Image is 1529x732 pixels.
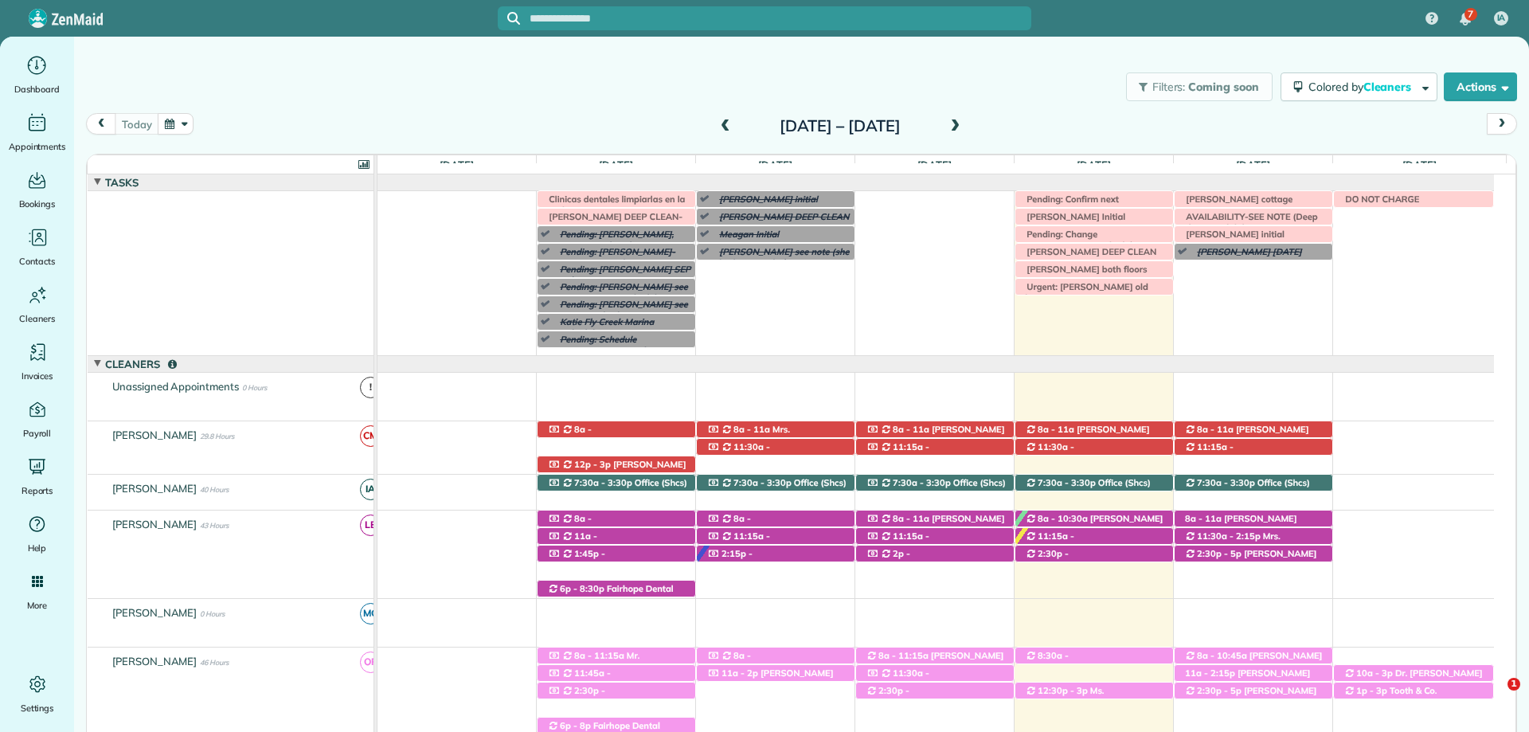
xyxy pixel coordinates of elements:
[706,650,751,672] span: 8a - 10:30a
[1184,424,1308,446] span: [PERSON_NAME] ([PHONE_NUMBER])
[573,650,625,661] span: 8a - 11:15a
[1343,667,1482,702] span: Dr. [PERSON_NAME] ([PHONE_NUMBER], [PHONE_NUMBER])
[547,583,682,605] span: Fairhope Dental Associates ([PHONE_NUMBER])
[733,424,771,435] span: 8a - 11a
[547,542,647,564] span: [PERSON_NAME] ([PHONE_NUMBER])
[1196,530,1261,542] span: 11:30a - 2:15p
[856,683,1014,699] div: [STREET_ADDRESS]
[1399,159,1440,171] span: [DATE]
[697,528,854,545] div: [STREET_ADDRESS]
[1343,685,1437,707] span: Tooth & Co. ([PHONE_NUMBER])
[547,667,611,690] span: 11:45a - 2:15p
[1015,439,1173,456] div: [STREET_ADDRESS]
[547,559,647,581] span: [PERSON_NAME] ([PHONE_NUMBER])
[538,421,695,438] div: [STREET_ADDRESS]
[1037,513,1089,524] span: 8a - 10:30a
[507,12,520,25] svg: Focus search
[1019,211,1126,222] span: [PERSON_NAME] Initial
[1015,683,1173,699] div: [STREET_ADDRESS][PERSON_NAME]
[1025,424,1149,446] span: [PERSON_NAME] ([PHONE_NUMBER])
[892,424,930,435] span: 8a - 11a
[711,229,780,240] span: Meagan Initial
[1025,441,1074,464] span: 11:30a - 2:30p
[14,81,60,97] span: Dashboard
[109,606,201,619] span: [PERSON_NAME]
[547,530,597,553] span: 11a - 1:30p
[596,159,636,171] span: [DATE]
[1449,2,1482,37] div: 7 unread notifications
[538,683,695,699] div: [STREET_ADDRESS]
[1308,80,1417,94] span: Colored by
[721,667,759,679] span: 11a - 2p
[1015,546,1173,562] div: [STREET_ADDRESS]
[706,542,806,564] span: [PERSON_NAME] ([PHONE_NUMBER])
[1037,685,1089,696] span: 12:30p - 3p
[1178,211,1317,314] span: AVAILABILITY-SEE NOTE (Deep clean availability [DATE] 8 am [DATE] 8 am [DATE] 8 am [DATE] 11 am u...
[1025,548,1069,570] span: 2:30p - 4:45p
[498,12,520,25] button: Focus search
[547,513,592,535] span: 8a - 10:45a
[1175,528,1332,545] div: [STREET_ADDRESS]
[552,229,674,251] span: Pending: [PERSON_NAME], Tues or Wedsned
[706,441,770,464] span: 11:30a - 2p
[1015,475,1173,491] div: 11940 [US_STATE] 181 - Fairhope, AL, 36532
[6,454,68,499] a: Reports
[1025,530,1074,553] span: 11:15a - 2:15p
[547,424,592,446] span: 8a - 11:30a
[1497,12,1506,25] span: IA
[1175,683,1332,699] div: 19272 [US_STATE] 181 - Fairhope, AL, 36532
[541,194,685,216] span: Clinicas dentales limpiarlas en la noche
[1363,80,1414,94] span: Cleaners
[711,246,849,292] span: [PERSON_NAME] see note (she had to cancel 9/16 morning wants to reschedule for 1-2 weeks)
[547,685,605,707] span: 2:30p - 5:30p
[200,485,229,494] span: 40 Hours
[866,559,965,581] span: [PERSON_NAME] ([PHONE_NUMBER])
[733,477,792,488] span: 7:30a - 3:30p
[115,113,158,135] button: today
[856,475,1014,491] div: 11940 [US_STATE] 181 - Fairhope, AL, 36532
[360,652,381,673] span: OP
[552,246,675,268] span: Pending: [PERSON_NAME]-Move it to October
[1015,528,1173,545] div: [STREET_ADDRESS]
[711,194,819,205] span: [PERSON_NAME] initial
[856,665,1014,682] div: [STREET_ADDRESS]
[1355,685,1388,696] span: 1p - 3p
[436,159,477,171] span: [DATE]
[200,521,229,530] span: 43 Hours
[1025,513,1163,535] span: [PERSON_NAME] ([PHONE_NUMBER])
[6,110,68,155] a: Appointments
[1468,8,1473,21] span: 7
[866,542,965,564] span: [PERSON_NAME] ([PHONE_NUMBER])
[1188,80,1260,94] span: Coming soon
[706,513,751,535] span: 8a - 10:45a
[878,650,929,661] span: 8a - 11:15a
[1196,477,1256,488] span: 7:30a - 3:30p
[866,477,1006,499] span: Office (Shcs) ([PHONE_NUMBER])
[573,477,633,488] span: 7:30a - 3:30p
[1196,650,1248,661] span: 8a - 10:45a
[86,113,116,135] button: prev
[1184,477,1310,499] span: Office (Shcs) ([PHONE_NUMBER])
[6,511,68,556] a: Help
[1337,194,1419,216] span: DO NOT CHARGE [PERSON_NAME]
[21,700,54,716] span: Settings
[1444,72,1517,101] button: Actions
[1015,511,1173,527] div: [STREET_ADDRESS]
[19,311,55,327] span: Cleaners
[1175,546,1332,562] div: [STREET_ADDRESS][PERSON_NAME]
[552,334,686,390] span: Pending: Schedule [PERSON_NAME] (Please schedule [PERSON_NAME] for an initial cleaning on a [DATE...
[559,720,592,731] span: 6p - 8p
[19,196,56,212] span: Bookings
[892,477,952,488] span: 7:30a - 3:30p
[1184,513,1296,535] span: [PERSON_NAME] ([PHONE_NUMBER])
[1019,229,1137,251] span: Pending: Change [PERSON_NAME] schedule
[547,548,605,570] span: 1:45p - 4:30p
[19,253,55,269] span: Contacts
[1025,661,1130,683] span: [PERSON_NAME] ([PHONE_NUMBER])
[1037,424,1075,435] span: 8a - 11a
[1025,542,1124,564] span: [PERSON_NAME] ([PHONE_NUMBER])
[706,452,793,475] span: [PERSON_NAME] ([PHONE_NUMBER])
[547,459,686,481] span: [PERSON_NAME] ([PHONE_NUMBER])
[541,211,682,233] span: [PERSON_NAME] DEEP CLEAN-[PERSON_NAME]
[697,665,854,682] div: [STREET_ADDRESS]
